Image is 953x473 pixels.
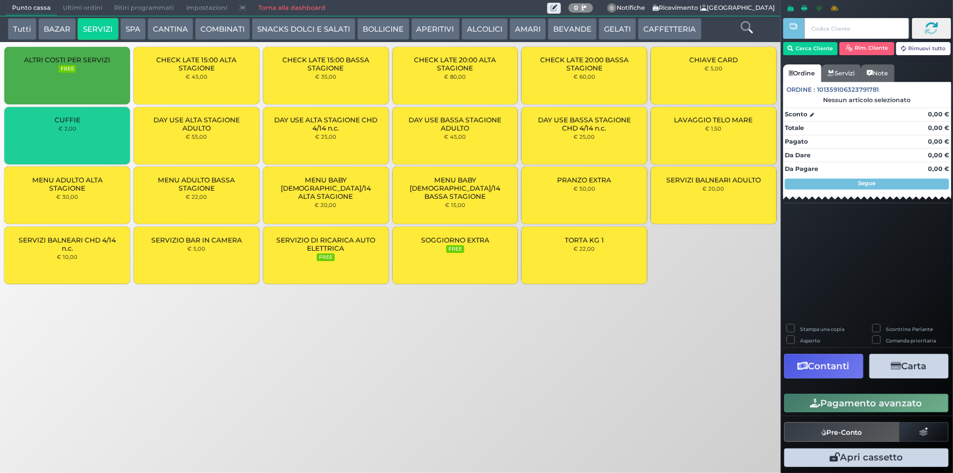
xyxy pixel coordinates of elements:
span: CUFFIE [55,116,80,124]
span: MENU BABY [DEMOGRAPHIC_DATA]/14 ALTA STAGIONE [273,176,380,200]
span: LAVAGGIO TELO MARE [674,116,753,124]
span: Punto cassa [6,1,57,16]
span: CHIAVE CARD [689,56,738,64]
small: € 22,00 [186,193,207,200]
span: DAY USE BASSA STAGIONE CHD 4/14 n.c. [531,116,638,132]
small: FREE [58,65,76,73]
button: APERITIVI [411,18,460,40]
small: € 45,00 [444,133,466,140]
small: € 15,00 [445,202,465,208]
button: Contanti [784,354,863,379]
strong: Totale [785,124,804,132]
small: € 60,00 [573,73,595,80]
button: SPA [120,18,146,40]
small: € 55,00 [186,133,207,140]
div: Nessun articolo selezionato [783,96,951,104]
span: CHECK LATE 15:00 ALTA STAGIONE [143,56,250,72]
small: € 20,00 [315,202,337,208]
label: Comanda prioritaria [886,337,937,344]
span: Ultimi ordini [57,1,108,16]
a: Ordine [783,64,821,82]
span: SERVIZI BALNEARI ADULTO [666,176,761,184]
strong: Da Pagare [785,165,818,173]
small: € 22,00 [574,245,595,252]
button: Rim. Cliente [839,42,895,55]
span: 101359106323791781 [818,85,879,94]
small: € 2,00 [58,125,76,132]
label: Asporto [800,337,820,344]
span: PRANZO EXTRA [558,176,612,184]
strong: Sconto [785,110,807,119]
span: Ordine : [787,85,816,94]
strong: Pagato [785,138,808,145]
span: TORTA KG 1 [565,236,604,244]
a: Servizi [821,64,861,82]
strong: 0,00 € [928,138,949,145]
small: € 45,00 [186,73,208,80]
span: ALTRI COSTI PER SERVIZI [24,56,110,64]
button: BEVANDE [548,18,597,40]
button: AMARI [510,18,546,40]
button: Pre-Conto [784,422,900,442]
span: CHECK LATE 15:00 BASSA STAGIONE [273,56,380,72]
span: SOGGIORNO EXTRA [421,236,489,244]
span: SERVIZIO BAR IN CAMERA [151,236,242,244]
span: DAY USE ALTA STAGIONE ADULTO [143,116,250,132]
button: COMBINATI [195,18,250,40]
small: € 5,00 [705,65,723,72]
button: BAZAR [38,18,76,40]
small: FREE [317,253,334,261]
strong: 0,00 € [928,124,949,132]
button: CANTINA [147,18,193,40]
button: CAFFETTERIA [638,18,701,40]
button: Pagamento avanzato [784,394,949,412]
small: FREE [446,245,464,253]
span: MENU ADULTO BASSA STAGIONE [143,176,250,192]
small: € 25,00 [574,133,595,140]
small: € 50,00 [573,185,595,192]
button: Apri cassetto [784,448,949,467]
strong: Segue [859,180,876,187]
a: Note [861,64,894,82]
button: SERVIZI [78,18,118,40]
label: Stampa una copia [800,326,844,333]
strong: 0,00 € [928,165,949,173]
span: SERVIZI BALNEARI CHD 4/14 n.c. [14,236,121,252]
small: € 1,50 [706,125,722,132]
button: Carta [869,354,949,379]
small: € 5,00 [187,245,205,252]
span: Ritiri programmati [108,1,180,16]
span: DAY USE ALTA STAGIONE CHD 4/14 n.c. [273,116,380,132]
span: MENU BABY [DEMOGRAPHIC_DATA]/14 BASSA STAGIONE [401,176,508,200]
button: Tutti [8,18,37,40]
label: Scontrino Parlante [886,326,933,333]
span: 0 [607,3,617,13]
span: MENU ADULTO ALTA STAGIONE [14,176,121,192]
b: 0 [574,4,578,11]
small: € 20,00 [703,185,725,192]
strong: 0,00 € [928,151,949,159]
small: € 80,00 [444,73,466,80]
span: DAY USE BASSA STAGIONE ADULTO [401,116,508,132]
button: ALCOLICI [461,18,508,40]
button: SNACKS DOLCI E SALATI [252,18,356,40]
a: Torna alla dashboard [252,1,332,16]
span: SERVIZIO DI RICARICA AUTO ELETTRICA [273,236,380,252]
button: BOLLICINE [357,18,409,40]
span: CHECK LATE 20:00 ALTA STAGIONE [401,56,508,72]
button: GELATI [599,18,636,40]
small: € 30,00 [56,193,78,200]
strong: 0,00 € [928,110,949,118]
span: CHECK LATE 20:00 BASSA STAGIONE [531,56,638,72]
small: € 35,00 [315,73,336,80]
span: Impostazioni [180,1,233,16]
button: Rimuovi tutto [896,42,951,55]
strong: Da Dare [785,151,810,159]
small: € 25,00 [315,133,336,140]
small: € 10,00 [57,253,78,260]
button: Cerca Cliente [783,42,838,55]
input: Codice Cliente [804,18,909,39]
